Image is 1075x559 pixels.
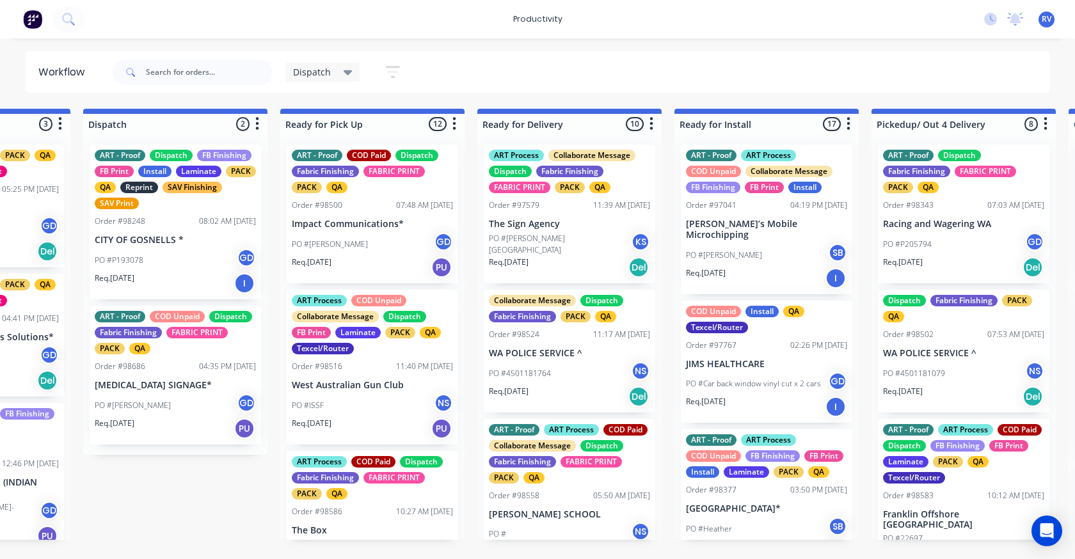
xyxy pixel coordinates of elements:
p: The Sign Agency [489,219,650,230]
div: Order #98377 [686,484,737,496]
div: Laminate [335,327,381,338]
div: I [825,268,846,288]
div: FABRIC PRINT [561,456,622,468]
p: The Box [292,525,453,536]
div: 11:40 PM [DATE] [396,361,453,372]
div: PACK [292,488,322,500]
div: ART - Proof [686,150,737,161]
p: [PERSON_NAME] SCHOOL [489,509,650,520]
div: SAV Finishing [163,182,222,193]
div: Dispatch [395,150,438,161]
div: COD UnpaidInstallQATexcel/RouterOrder #9776702:26 PM [DATE]JIMS HEALTHCAREPO #Car back window vin... [681,301,852,423]
p: PO #22697 [883,533,923,544]
div: Del [1023,257,1043,278]
p: West Australian Gun Club [292,380,453,391]
div: Del [1023,386,1043,407]
div: QA [326,182,347,193]
div: Collaborate Message [489,440,576,452]
p: Impact Communications* [292,219,453,230]
div: 07:03 AM [DATE] [987,200,1044,211]
div: Dispatch [150,150,193,161]
div: SB [828,243,847,262]
div: 10:12 AM [DATE] [987,490,1044,501]
p: PO #P205794 [883,239,932,250]
div: 07:53 AM [DATE] [987,329,1044,340]
div: GD [40,345,59,365]
div: Fabric Finishing [489,311,556,322]
span: RV [1042,13,1051,25]
div: QA [808,466,829,478]
div: COD Unpaid [686,166,741,177]
p: PO #Car back window vinyl cut x 2 cars [686,378,821,390]
div: Collaborate MessageDispatchFabric FinishingPACKQAOrder #9852411:17 AM [DATE]WA POLICE SERVICE ^PO... [484,290,655,413]
div: COD Paid [347,150,391,161]
div: FABRIC PRINT [363,166,425,177]
p: Req. [DATE] [489,256,529,268]
div: Laminate [883,456,928,468]
div: FB Print [989,440,1028,452]
div: Dispatch [580,295,623,306]
div: Del [37,370,58,391]
div: PU [431,257,452,278]
div: FB Print [745,182,784,193]
div: FABRIC PRINT [363,472,425,484]
div: Collaborate Message [489,295,576,306]
p: WA POLICE SERVICE ^ [489,348,650,359]
div: 05:25 PM [DATE] [2,184,59,195]
div: PACK [226,166,256,177]
div: SAV Print [95,198,139,209]
div: DispatchFabric FinishingPACKQAOrder #9850207:53 AM [DATE]WA POLICE SERVICE ^PO #4501181079NSReq.[... [878,290,1049,413]
div: FB Finishing [197,150,251,161]
p: WA POLICE SERVICE ^ [883,348,1044,359]
p: Req. [DATE] [95,418,134,429]
div: Laminate [724,466,769,478]
div: COD Paid [998,424,1042,436]
img: Factory [23,10,42,29]
div: ART ProcessCollaborate MessageDispatchFabric FinishingFABRIC PRINTPACKQAOrder #9757911:39 AM [DAT... [484,145,655,283]
div: ART Process [292,456,347,468]
div: Dispatch [580,440,623,452]
div: Order #98686 [95,361,145,372]
div: 02:26 PM [DATE] [790,340,847,351]
div: ART Process [489,150,544,161]
div: QA [589,182,610,193]
div: Order #98558 [489,490,539,501]
div: Collaborate Message [745,166,832,177]
div: Dispatch [400,456,443,468]
div: GD [434,232,453,251]
div: Texcel/Router [883,472,945,484]
div: ART - Proof [883,424,934,436]
div: NS [1025,361,1044,381]
div: GD [40,216,59,235]
p: Req. [DATE] [686,396,726,407]
div: QA [918,182,939,193]
div: ART - Proof [489,424,539,436]
div: ART Process [741,150,796,161]
p: PO #ISSF [292,400,324,411]
div: QA [967,456,989,468]
p: Franklin Offshore [GEOGRAPHIC_DATA] [883,509,1044,531]
div: Collaborate Message [548,150,635,161]
div: Del [37,241,58,262]
p: PO #4501181764 [489,368,551,379]
div: Workflow [38,65,91,80]
div: I [234,273,255,294]
div: 12:46 PM [DATE] [2,458,59,469]
div: Order #98248 [95,216,145,227]
div: ART ProcessCOD UnpaidCollaborate MessageDispatchFB PrintLaminatePACKQATexcel/RouterOrder #9851611... [287,290,458,445]
div: GD [1025,232,1044,251]
p: [GEOGRAPHIC_DATA]* [686,503,847,514]
div: PACK [774,466,804,478]
div: Fabric Finishing [883,166,950,177]
div: FB Print [292,327,331,338]
div: FB Print [95,166,134,177]
div: PACK [385,327,415,338]
div: NS [434,393,453,413]
div: Order #98343 [883,200,934,211]
div: QA [35,279,56,290]
div: PACK [489,472,519,484]
div: 04:19 PM [DATE] [790,200,847,211]
div: ART - ProofDispatchFabric FinishingFABRIC PRINTPACKQAOrder #9834307:03 AM [DATE]Racing and Wageri... [878,145,1049,283]
div: Del [628,257,649,278]
div: 08:02 AM [DATE] [199,216,256,227]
